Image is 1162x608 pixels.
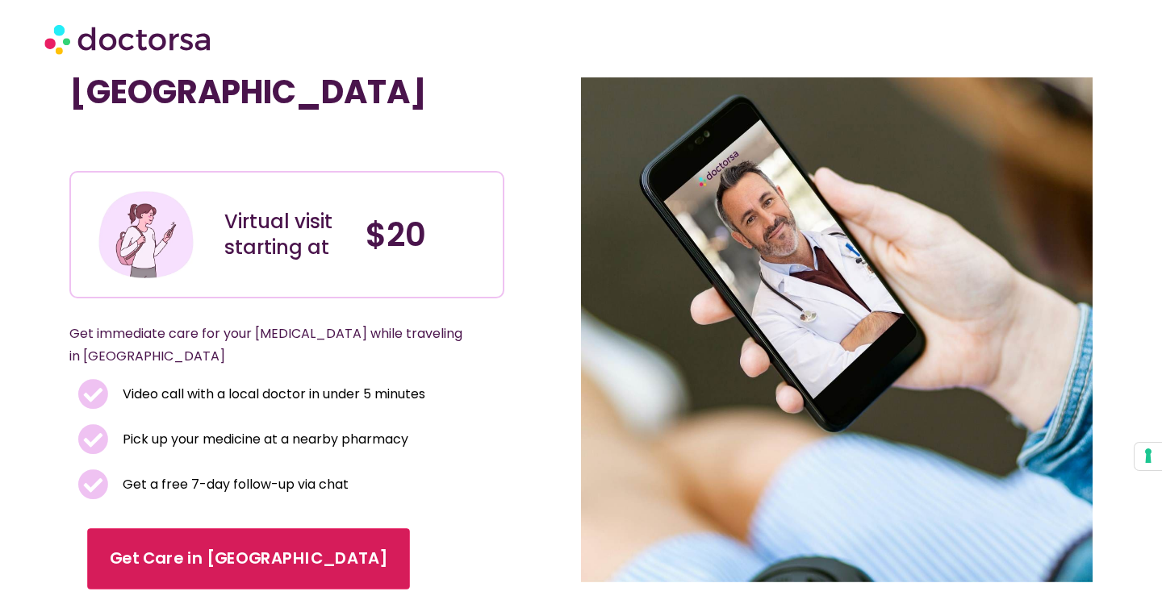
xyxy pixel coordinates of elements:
[119,473,349,496] span: Get a free 7-day follow-up via chat
[581,5,1093,582] img: strep throat-doctor-Barcelona.jpg
[77,135,320,155] iframe: Customer reviews powered by Trustpilot
[96,185,196,285] img: Illustration depicting a young woman in a casual outfit, engaged with her smartphone. She has a p...
[88,528,411,589] a: Get Care in [GEOGRAPHIC_DATA]
[1135,443,1162,470] button: Your consent preferences for tracking technologies
[224,209,349,260] div: Virtual visit starting at
[69,323,466,368] p: Get immediate care for your [MEDICAL_DATA] while traveling in [GEOGRAPHIC_DATA]
[110,547,387,570] span: Get Care in [GEOGRAPHIC_DATA]
[119,383,425,406] span: Video call with a local doctor in under 5 minutes
[366,215,491,254] h4: $20
[119,428,408,451] span: Pick up your medicine at a nearby pharmacy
